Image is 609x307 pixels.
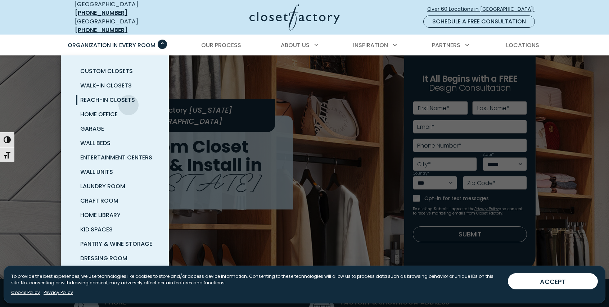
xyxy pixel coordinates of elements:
ul: Organization in Every Room submenu [61,55,169,289]
span: Craft Room [80,197,118,205]
span: Organization in Every Room [68,41,155,49]
span: Home Office [80,110,118,118]
span: Garage [80,125,104,133]
span: Dressing Room [80,254,127,262]
a: Over 60 Locations in [GEOGRAPHIC_DATA]! [427,3,541,15]
span: Locations [506,41,539,49]
span: Inspiration [353,41,388,49]
span: Home Library [80,211,121,219]
nav: Primary Menu [63,35,546,55]
span: Wall Units [80,168,113,176]
a: Schedule a Free Consultation [423,15,535,28]
span: Laundry Room [80,182,125,190]
span: Kid Spaces [80,225,113,234]
span: Partners [432,41,460,49]
button: ACCEPT [508,273,598,289]
a: [PHONE_NUMBER] [75,9,127,17]
span: Over 60 Locations in [GEOGRAPHIC_DATA]! [427,5,540,13]
span: Custom Closets [80,67,133,75]
span: Wall Beds [80,139,110,147]
a: Cookie Policy [11,289,40,296]
span: Our Process [201,41,241,49]
span: Entertainment Centers [80,153,152,162]
span: About Us [281,41,310,49]
a: Privacy Policy [44,289,73,296]
img: Closet Factory Logo [249,4,340,31]
div: [GEOGRAPHIC_DATA] [75,17,179,35]
span: Reach-In Closets [80,96,135,104]
span: Walk-In Closets [80,81,132,90]
span: Pantry & Wine Storage [80,240,152,248]
p: To provide the best experiences, we use technologies like cookies to store and/or access device i... [11,273,502,286]
a: [PHONE_NUMBER] [75,26,127,34]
